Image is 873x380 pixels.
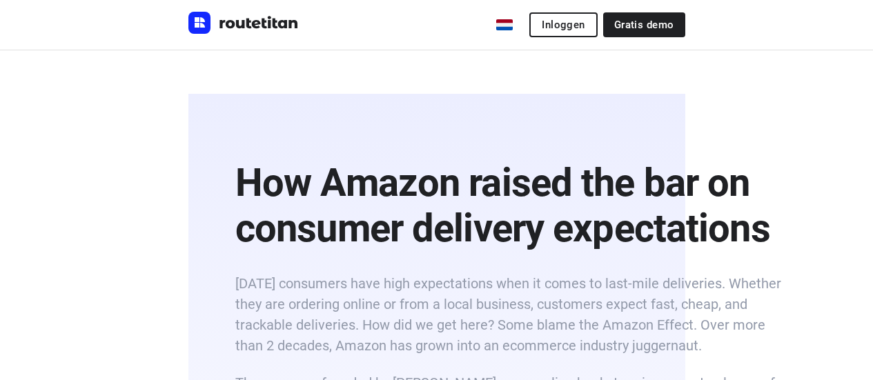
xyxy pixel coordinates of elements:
button: Inloggen [529,12,597,37]
a: Gratis demo [603,12,685,37]
h6: [DATE] consumers have high expectations when it comes to last-mile deliveries. Whether they are o... [235,273,794,356]
span: Inloggen [542,19,585,30]
b: How Amazon raised the bar on consumer delivery expectations [235,160,770,251]
img: Routetitan logo [188,12,299,34]
span: Gratis demo [614,19,674,30]
a: Routetitan [188,12,299,37]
